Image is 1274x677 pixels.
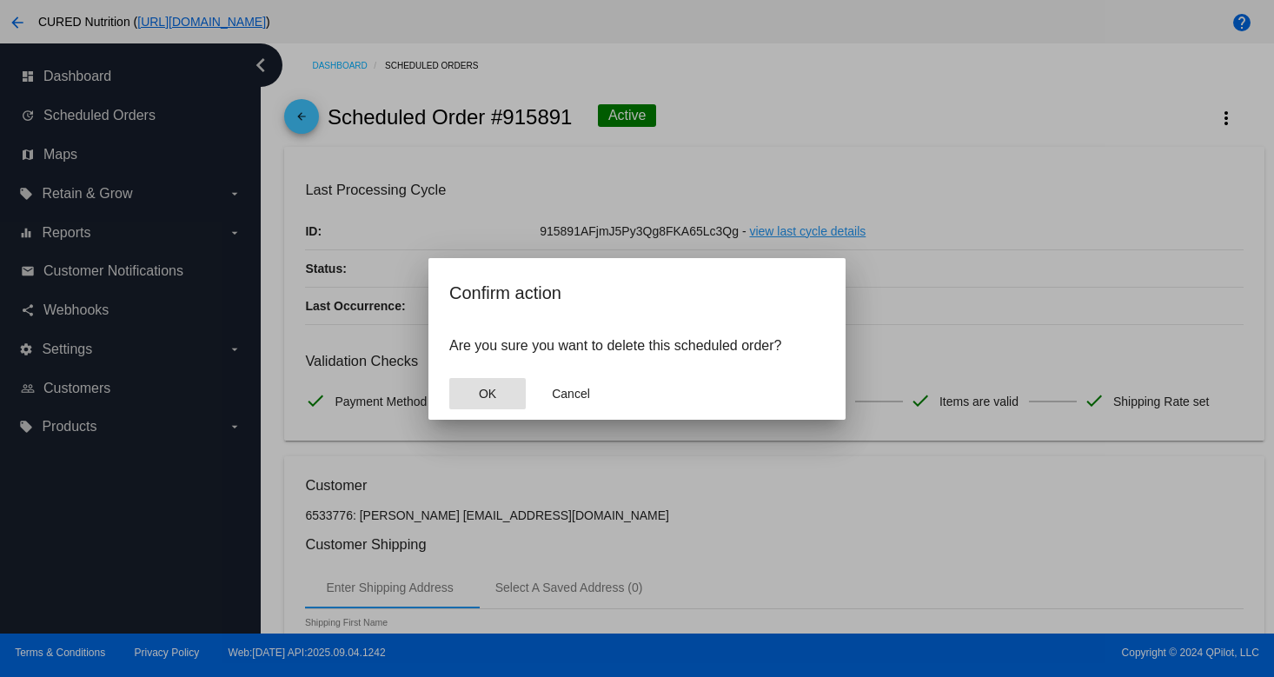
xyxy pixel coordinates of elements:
button: Close dialog [533,378,609,409]
h2: Confirm action [449,279,825,307]
span: Cancel [552,387,590,401]
button: Close dialog [449,378,526,409]
p: Are you sure you want to delete this scheduled order? [449,338,825,354]
span: OK [479,387,496,401]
